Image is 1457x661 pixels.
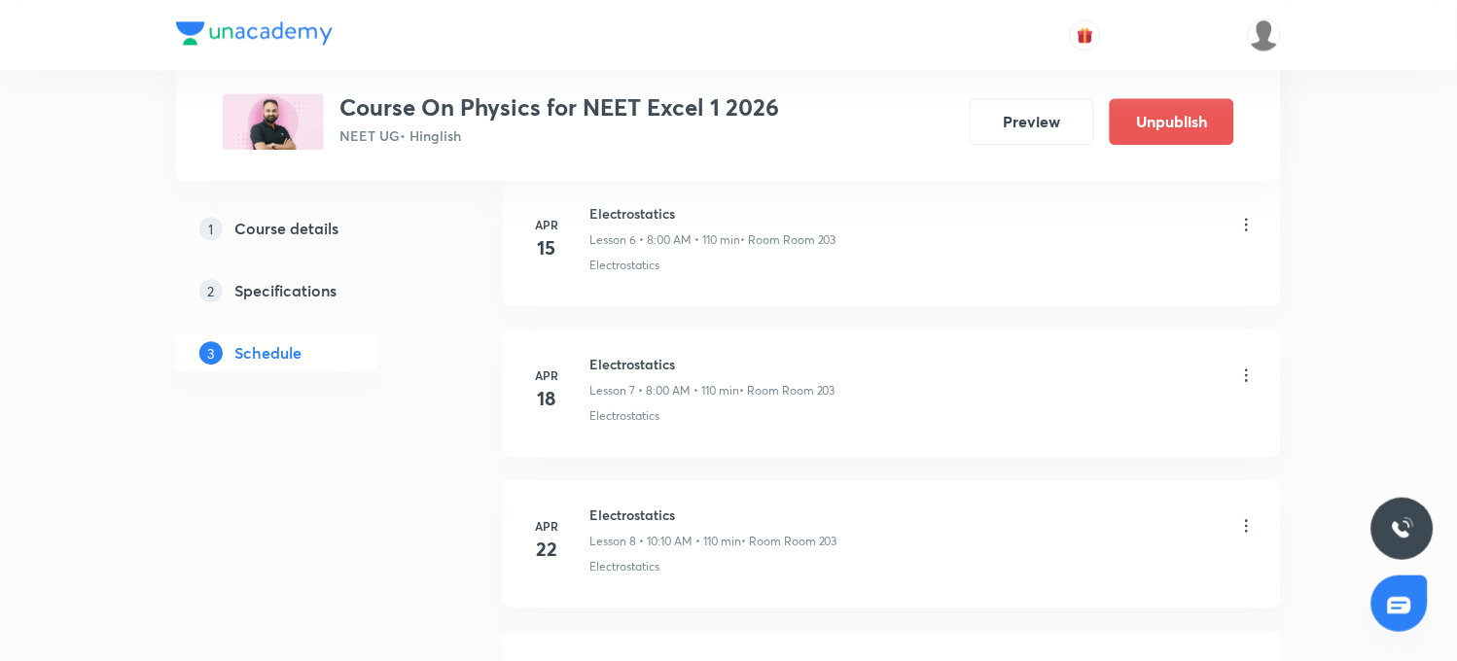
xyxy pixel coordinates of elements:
[589,382,739,400] p: Lesson 7 • 8:00 AM • 110 min
[199,279,223,302] p: 2
[1391,517,1414,540] img: ttu
[589,533,741,550] p: Lesson 8 • 10:10 AM • 110 min
[199,217,223,240] p: 1
[1077,26,1094,44] img: avatar
[740,231,836,249] p: • Room Room 203
[527,517,566,535] h6: Apr
[223,93,324,150] img: 58B43D39-2BA6-44FD-AA66-DAF4C63FF799_plus.png
[1110,98,1234,145] button: Unpublish
[339,93,779,122] h3: Course On Physics for NEET Excel 1 2026
[589,231,740,249] p: Lesson 6 • 8:00 AM • 110 min
[527,384,566,413] h4: 18
[1070,19,1101,51] button: avatar
[739,382,835,400] p: • Room Room 203
[589,203,836,224] h6: Electrostatics
[176,271,441,310] a: 2Specifications
[176,21,333,50] a: Company Logo
[589,407,659,425] p: Electrostatics
[527,366,566,384] h6: Apr
[339,125,779,146] p: NEET UG • Hinglish
[970,98,1094,145] button: Preview
[234,279,337,302] h5: Specifications
[1248,18,1281,52] img: Vinita Malik
[527,535,566,564] h4: 22
[589,558,659,575] p: Electrostatics
[176,21,333,45] img: Company Logo
[527,233,566,262] h4: 15
[589,354,835,374] h6: Electrostatics
[589,257,659,274] p: Electrostatics
[589,504,837,525] h6: Electrostatics
[199,341,223,365] p: 3
[234,217,338,240] h5: Course details
[741,533,837,550] p: • Room Room 203
[527,216,566,233] h6: Apr
[234,341,302,365] h5: Schedule
[176,209,441,248] a: 1Course details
